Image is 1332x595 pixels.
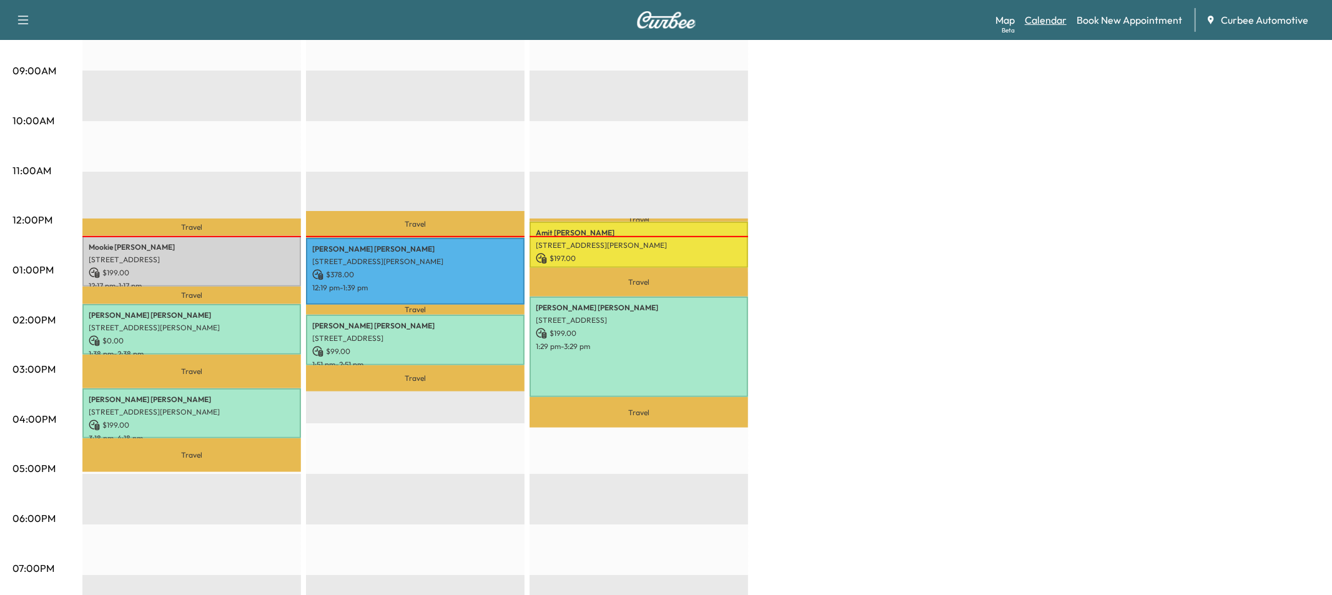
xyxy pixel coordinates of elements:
[89,433,295,443] p: 3:18 pm - 4:18 pm
[312,333,518,343] p: [STREET_ADDRESS]
[312,321,518,331] p: [PERSON_NAME] [PERSON_NAME]
[536,315,742,325] p: [STREET_ADDRESS]
[530,268,748,297] p: Travel
[536,303,742,313] p: [PERSON_NAME] [PERSON_NAME]
[306,365,525,391] p: Travel
[536,267,742,277] p: 12:00 pm - 12:55 pm
[12,212,52,227] p: 12:00PM
[536,342,742,352] p: 1:29 pm - 3:29 pm
[312,283,518,293] p: 12:19 pm - 1:39 pm
[89,349,295,359] p: 1:38 pm - 2:38 pm
[312,346,518,357] p: $ 99.00
[536,240,742,250] p: [STREET_ADDRESS][PERSON_NAME]
[306,305,525,315] p: Travel
[1025,12,1067,27] a: Calendar
[312,257,518,267] p: [STREET_ADDRESS][PERSON_NAME]
[1077,12,1182,27] a: Book New Appointment
[536,328,742,339] p: $ 199.00
[82,438,301,472] p: Travel
[536,253,742,264] p: $ 197.00
[312,360,518,370] p: 1:51 pm - 2:51 pm
[12,63,56,78] p: 09:00AM
[89,420,295,431] p: $ 199.00
[82,287,301,304] p: Travel
[12,163,51,178] p: 11:00AM
[89,310,295,320] p: [PERSON_NAME] [PERSON_NAME]
[82,219,301,236] p: Travel
[89,323,295,333] p: [STREET_ADDRESS][PERSON_NAME]
[636,11,696,29] img: Curbee Logo
[995,12,1015,27] a: MapBeta
[536,228,742,238] p: Amit [PERSON_NAME]
[530,219,748,222] p: Travel
[312,244,518,254] p: [PERSON_NAME] [PERSON_NAME]
[89,395,295,405] p: [PERSON_NAME] [PERSON_NAME]
[89,407,295,417] p: [STREET_ADDRESS][PERSON_NAME]
[1002,26,1015,35] div: Beta
[12,113,54,128] p: 10:00AM
[89,335,295,347] p: $ 0.00
[12,411,56,426] p: 04:00PM
[12,262,54,277] p: 01:00PM
[12,511,56,526] p: 06:00PM
[306,211,525,238] p: Travel
[312,269,518,280] p: $ 378.00
[12,312,56,327] p: 02:00PM
[89,281,295,291] p: 12:17 pm - 1:17 pm
[89,267,295,278] p: $ 199.00
[12,561,54,576] p: 07:00PM
[530,397,748,427] p: Travel
[12,361,56,376] p: 03:00PM
[12,461,56,476] p: 05:00PM
[89,255,295,265] p: [STREET_ADDRESS]
[89,242,295,252] p: Mookie [PERSON_NAME]
[1221,12,1308,27] span: Curbee Automotive
[82,355,301,388] p: Travel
